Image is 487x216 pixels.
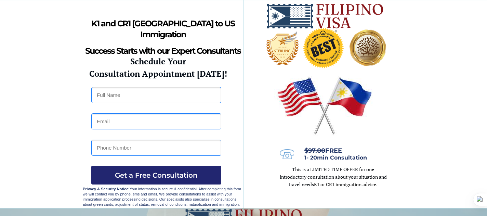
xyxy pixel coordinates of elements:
span: 1- 20min Consultation [304,154,367,161]
input: Email [91,113,221,129]
strong: K1 and CR1 [GEOGRAPHIC_DATA] to US Immigration [91,18,235,39]
s: $97.00 [304,147,325,154]
span: Your information is secure & confidential. After completing this form we will contact you by phon... [83,187,241,206]
span: FREE [304,147,342,154]
strong: Consultation Appointment [DATE]! [89,68,227,79]
input: Full Name [91,87,221,103]
strong: Schedule Your [130,56,186,67]
strong: Success Starts with our Expert Consultants [85,46,241,56]
strong: Privacy & Security Notice: [83,187,130,191]
span: Get a Free Consultation [91,171,221,179]
input: Phone Number [91,140,221,156]
a: 1- 20min Consultation [304,155,367,161]
span: K1 or CR1 immigration advice. [314,181,378,188]
span: This is a LIMITED TIME OFFER for one introductory consultation about your situation and travel needs [280,166,387,188]
button: Get a Free Consultation [91,166,221,185]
